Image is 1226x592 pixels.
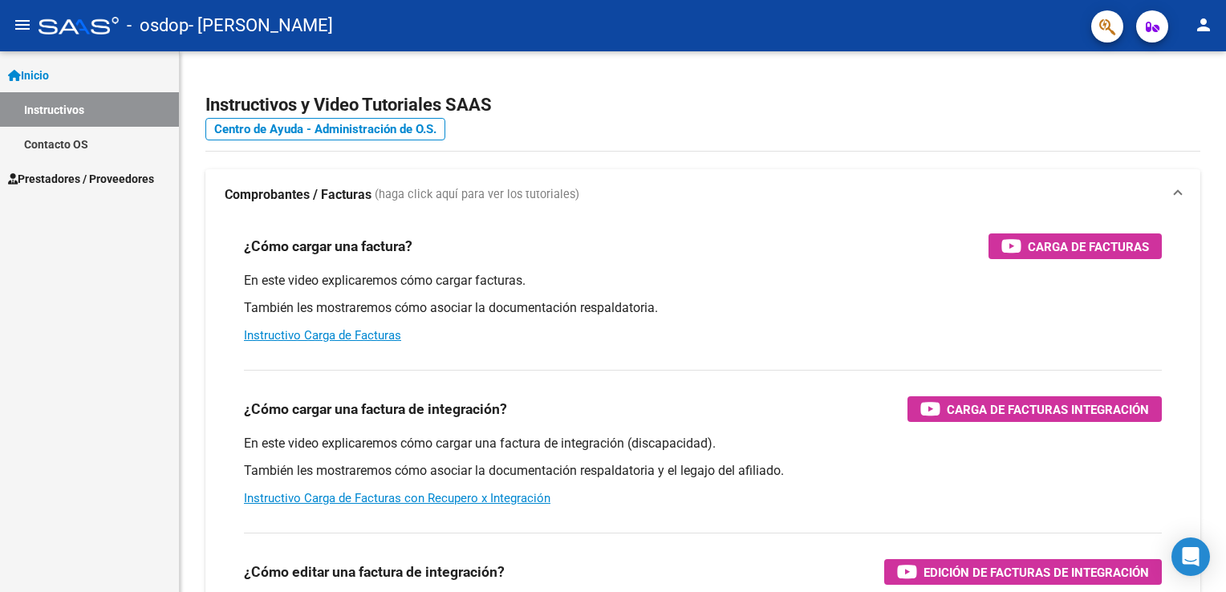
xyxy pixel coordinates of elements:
[205,118,445,140] a: Centro de Ayuda - Administración de O.S.
[8,170,154,188] span: Prestadores / Proveedores
[225,186,371,204] strong: Comprobantes / Facturas
[8,67,49,84] span: Inicio
[244,561,505,583] h3: ¿Cómo editar una factura de integración?
[244,398,507,420] h3: ¿Cómo cargar una factura de integración?
[205,90,1200,120] h2: Instructivos y Video Tutoriales SAAS
[924,562,1149,582] span: Edición de Facturas de integración
[884,559,1162,585] button: Edición de Facturas de integración
[1028,237,1149,257] span: Carga de Facturas
[189,8,333,43] span: - [PERSON_NAME]
[127,8,189,43] span: - osdop
[244,235,412,257] h3: ¿Cómo cargar una factura?
[989,233,1162,259] button: Carga de Facturas
[244,435,1162,452] p: En este video explicaremos cómo cargar una factura de integración (discapacidad).
[375,186,579,204] span: (haga click aquí para ver los tutoriales)
[1171,537,1210,576] div: Open Intercom Messenger
[13,15,32,34] mat-icon: menu
[244,491,550,505] a: Instructivo Carga de Facturas con Recupero x Integración
[244,462,1162,480] p: También les mostraremos cómo asociar la documentación respaldatoria y el legajo del afiliado.
[244,328,401,343] a: Instructivo Carga de Facturas
[947,399,1149,420] span: Carga de Facturas Integración
[205,169,1200,221] mat-expansion-panel-header: Comprobantes / Facturas (haga click aquí para ver los tutoriales)
[1194,15,1213,34] mat-icon: person
[244,299,1162,317] p: También les mostraremos cómo asociar la documentación respaldatoria.
[244,272,1162,290] p: En este video explicaremos cómo cargar facturas.
[907,396,1162,422] button: Carga de Facturas Integración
